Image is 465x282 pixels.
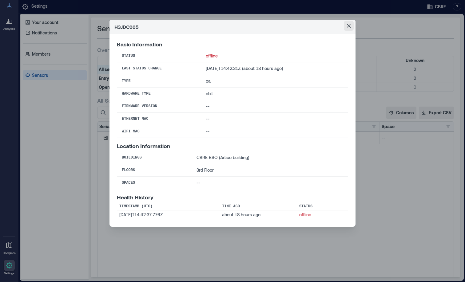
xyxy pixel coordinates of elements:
[117,113,201,125] th: Ethernet MAC
[117,100,201,113] th: Firmware Version
[117,125,201,138] th: WiFi MAC
[192,177,348,189] td: --
[220,210,297,219] td: about 18 hours ago
[201,113,348,125] td: --
[117,164,192,177] th: Floors
[192,151,348,164] td: CBRE BSO (Artico building)
[297,203,348,210] th: Status
[117,177,192,189] th: Spaces
[117,143,348,149] p: Location Information
[201,100,348,113] td: --
[297,210,348,219] td: offline
[117,151,192,164] th: Buildings
[117,62,201,75] th: Last Status Change
[109,20,356,34] header: H3JDC005
[344,21,354,31] button: Close
[117,194,348,200] p: Health History
[201,88,348,100] td: ob1
[117,203,220,210] th: Timestamp (UTC)
[201,50,348,62] td: offline
[201,62,348,75] td: [DATE]T14:42:31Z (about 18 hours ago)
[117,210,220,219] td: [DATE]T14:42:37.776Z
[192,164,348,177] td: 3rd Floor
[117,88,201,100] th: Hardware Type
[117,41,348,47] p: Basic Information
[117,75,201,88] th: Type
[201,125,348,138] td: --
[220,203,297,210] th: Time Ago
[201,75,348,88] td: oa
[117,50,201,62] th: Status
